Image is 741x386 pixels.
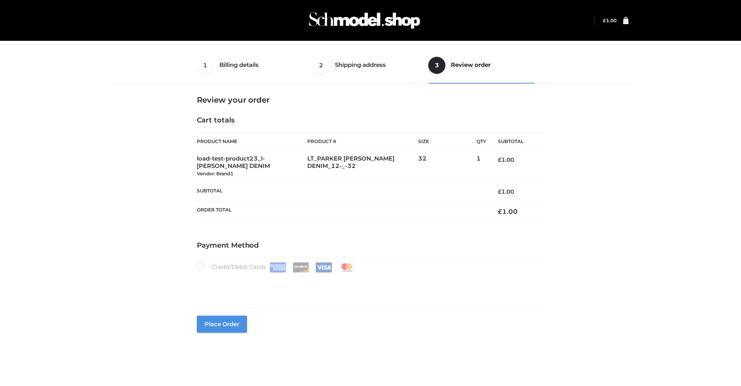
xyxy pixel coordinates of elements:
[197,182,486,201] th: Subtotal
[486,133,545,150] th: Subtotal
[315,262,332,272] img: Visa
[197,262,356,272] label: Credit/Debit Cards
[307,150,418,182] td: LT_PARKER [PERSON_NAME] DENIM_12-_-32
[498,156,501,163] span: £
[197,95,545,105] h3: Review your order
[307,133,418,150] th: Product #
[197,316,247,333] button: Place order
[197,241,545,250] h4: Payment Method
[418,133,473,150] th: Size
[603,17,617,23] bdi: 1.00
[197,201,486,222] th: Order Total
[476,150,486,182] td: 1
[306,5,423,36] img: Schmodel Admin 964
[603,17,606,23] span: £
[603,17,617,23] a: £1.00
[197,150,308,182] td: load-test-product23_l-[PERSON_NAME] DENIM
[197,171,233,176] small: Vendor: Brand1
[270,262,286,272] img: Amex
[498,208,502,215] span: £
[418,150,476,182] td: 32
[338,262,355,272] img: Mastercard
[476,133,486,150] th: Qty
[195,271,543,299] iframe: Secure payment input frame
[197,133,308,150] th: Product Name
[498,188,501,195] span: £
[498,208,518,215] bdi: 1.00
[498,188,514,195] bdi: 1.00
[293,262,309,272] img: Discover
[498,156,514,163] bdi: 1.00
[197,116,545,125] h4: Cart totals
